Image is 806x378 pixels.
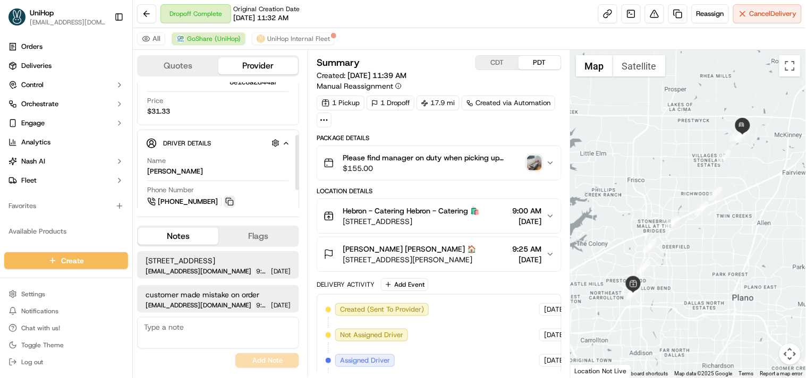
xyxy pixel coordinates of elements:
span: Pylon [106,263,129,271]
span: Orchestrate [21,99,58,109]
div: 📗 [11,238,19,247]
div: 12 [735,127,749,141]
span: [PERSON_NAME] [PERSON_NAME] 🏠 [343,244,476,254]
button: [PERSON_NAME] [PERSON_NAME] 🏠[STREET_ADDRESS][PERSON_NAME]9:25 AM[DATE] [317,237,561,271]
span: Not Assigned Driver [340,330,403,340]
button: UniHop Internal Fleet [252,32,335,45]
button: Manual Reassignment [317,81,402,91]
button: UniHop [30,7,54,18]
div: 17.9 mi [417,96,460,110]
button: Chat with us! [4,321,128,336]
span: Cancel Delivery [750,9,797,19]
div: 1 Pickup [317,96,364,110]
a: Powered byPylon [75,263,129,271]
button: Toggle fullscreen view [779,55,801,76]
span: Knowledge Base [21,237,81,248]
span: [STREET_ADDRESS] [343,216,479,227]
a: Analytics [4,134,128,151]
span: • [88,193,92,202]
img: UniHop [9,8,26,25]
a: Terms (opens in new tab) [739,371,754,376]
button: Keyboard shortcuts [623,370,668,377]
button: Quotes [138,57,218,74]
button: Driver Details [146,134,290,152]
span: Name [147,156,166,166]
img: Google [573,364,608,377]
a: Open this area in Google Maps (opens a new window) [573,364,608,377]
button: GoShare (UniHop) [172,32,245,45]
div: Favorites [4,197,128,214]
button: Orchestrate [4,96,128,113]
span: 9:25 AM [513,244,542,254]
img: 1736555255976-a54dd68f-1ca7-489b-9aae-adbdc363a1c4 [21,194,30,202]
button: Reassign [692,4,729,23]
span: Assigned Driver [340,356,390,365]
p: Welcome 👋 [11,42,193,59]
div: 7 [709,187,723,201]
button: Start new chat [181,105,193,117]
span: Reassign [697,9,724,19]
button: Settings [4,287,128,302]
span: • [88,165,92,173]
div: 3 [637,261,651,274]
span: Nash AI [21,157,45,166]
span: Engage [21,118,45,128]
span: [DATE] [94,165,116,173]
div: [PERSON_NAME] [147,167,203,176]
span: Chat with us! [21,324,60,332]
span: [PERSON_NAME] [33,193,86,202]
button: UniHopUniHop[EMAIL_ADDRESS][DOMAIN_NAME] [4,4,110,30]
span: Log out [21,358,43,366]
a: 💻API Documentation [86,233,175,252]
span: 9:00 AM [513,205,542,216]
button: All [137,32,165,45]
span: [DATE] [513,216,542,227]
div: 💻 [90,238,98,247]
span: Phone Number [147,185,194,195]
span: Fleet [21,176,37,185]
span: Create [61,255,84,266]
span: Control [21,80,44,90]
span: Settings [21,290,45,298]
span: [DATE] [271,302,291,308]
button: CancelDelivery [733,4,802,23]
span: $155.00 [343,163,522,174]
div: Location Not Live [571,364,632,377]
img: 1736555255976-a54dd68f-1ca7-489b-9aae-adbdc363a1c4 [11,101,30,121]
span: Hebron - Catering Hebron - Catering 🛍️ [343,205,479,216]
span: Manual Reassignment [317,81,393,91]
a: Orders [4,38,128,55]
div: 1 Dropoff [367,96,414,110]
div: 11 [736,128,750,142]
div: 1 [626,286,640,300]
span: Notifications [21,307,58,315]
div: 5 [666,216,680,230]
span: Map data ©2025 Google [675,371,733,376]
span: Toggle Theme [21,341,64,349]
button: Toggle Theme [4,338,128,353]
button: Fleet [4,172,128,189]
span: API Documentation [100,237,171,248]
button: Notes [138,228,218,245]
span: Created (Sent To Provider) [340,305,424,314]
span: [DATE] [544,330,566,340]
span: [DATE] [94,193,116,202]
button: Nash AI [4,153,128,170]
a: Created via Automation [462,96,555,110]
span: [DATE] 11:32 AM [233,13,289,23]
div: 9 [730,127,744,141]
h3: Summary [317,58,360,67]
button: [EMAIL_ADDRESS][DOMAIN_NAME] [30,18,106,27]
a: Report a map error [760,371,803,376]
div: Delivery Activity [317,280,375,289]
button: Provider [218,57,299,74]
div: 8 [717,150,731,164]
img: photo_proof_of_delivery image [527,156,542,170]
span: [DATE] [271,268,291,274]
button: Flags [218,228,299,245]
img: Nash [11,11,32,32]
div: 4 [643,239,657,253]
div: Available Products [4,223,128,240]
